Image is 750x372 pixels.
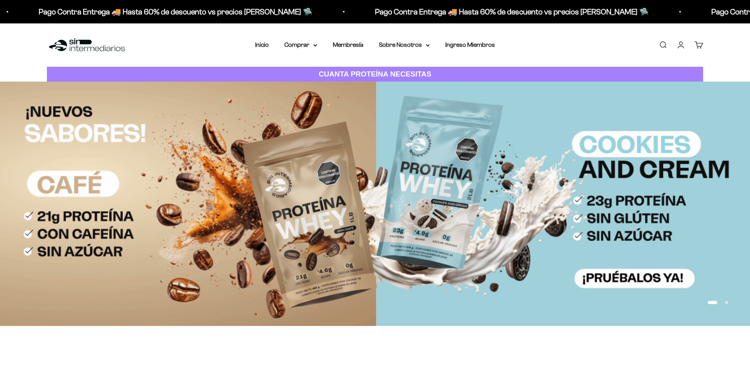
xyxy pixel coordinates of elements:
[255,41,269,48] a: Inicio
[445,41,495,48] a: Ingreso Miembros
[47,67,703,82] a: CUANTA PROTEÍNA NECESITAS
[333,41,363,48] a: Membresía
[284,40,317,50] summary: Comprar
[319,70,432,78] strong: CUANTA PROTEÍNA NECESITAS
[379,40,430,50] summary: Sobre Nosotros
[367,5,641,18] p: Pago Contra Entrega 🚚 Hasta 60% de descuento vs precios [PERSON_NAME] 🛸
[31,5,305,18] p: Pago Contra Entrega 🚚 Hasta 60% de descuento vs precios [PERSON_NAME] 🛸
